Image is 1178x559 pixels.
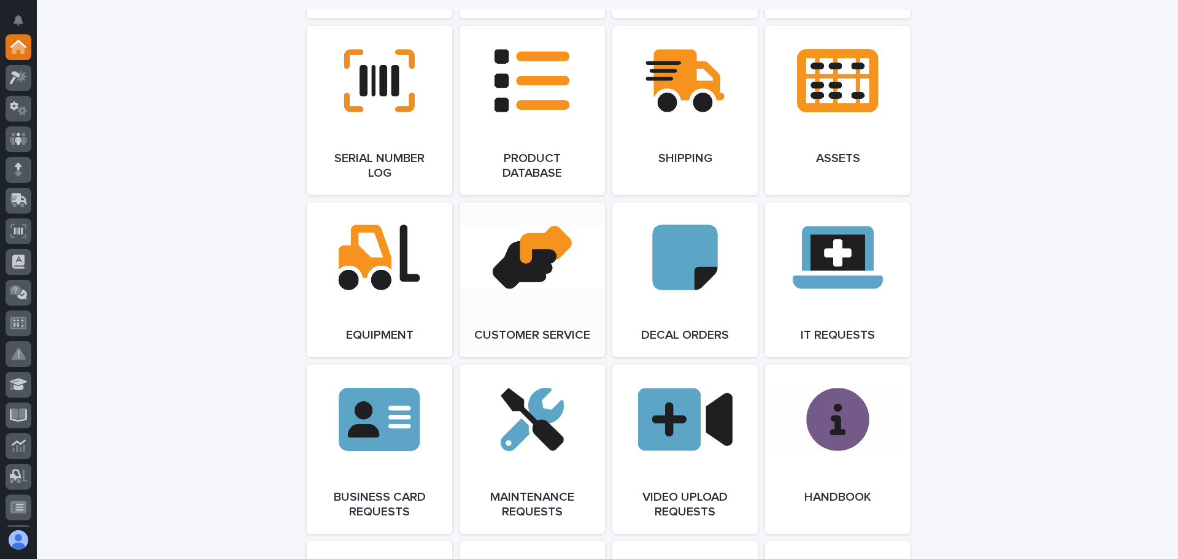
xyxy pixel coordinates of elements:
[6,7,31,33] button: Notifications
[6,527,31,553] button: users-avatar
[765,202,910,357] a: IT Requests
[612,26,758,195] a: Shipping
[612,364,758,534] a: Video Upload Requests
[15,15,31,34] div: Notifications
[765,26,910,195] a: Assets
[460,202,605,357] a: Customer Service
[307,202,452,357] a: Equipment
[460,26,605,195] a: Product Database
[460,364,605,534] a: Maintenance Requests
[612,202,758,357] a: Decal Orders
[765,364,910,534] a: Handbook
[307,364,452,534] a: Business Card Requests
[307,26,452,195] a: Serial Number Log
